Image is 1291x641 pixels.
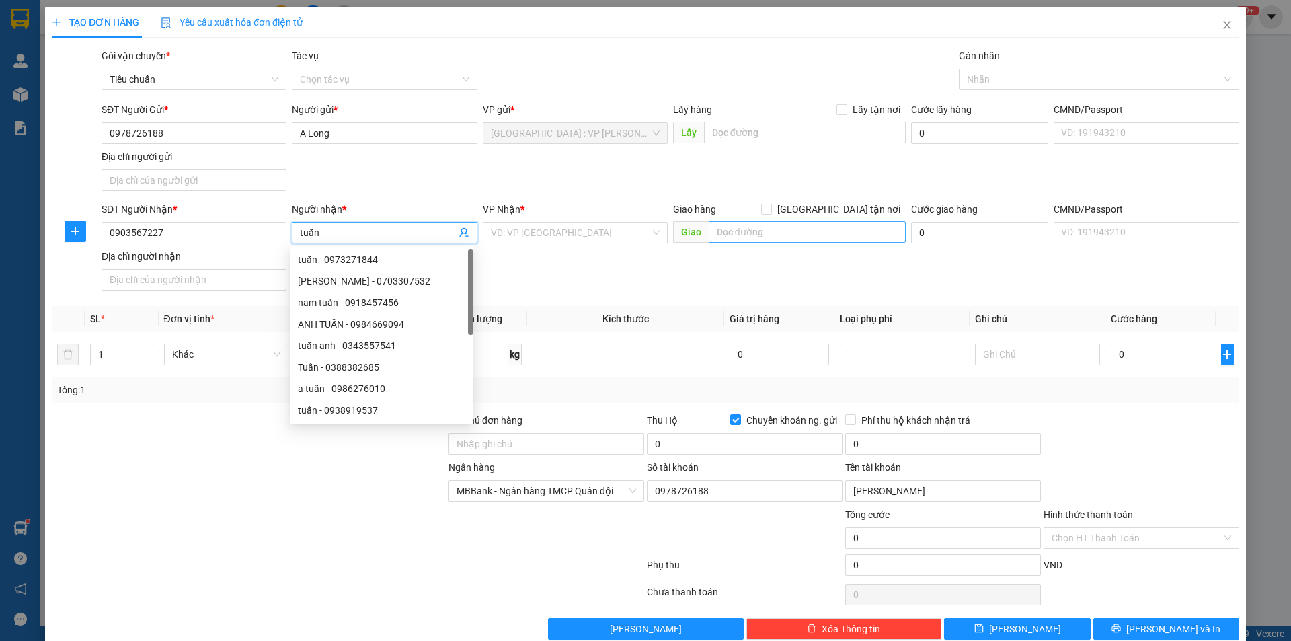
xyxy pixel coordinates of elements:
[647,415,678,426] span: Thu Hộ
[290,356,473,378] div: Tuấn - 0388382685
[845,462,901,473] label: Tên tài khoản
[102,50,170,61] span: Gói vận chuyển
[117,46,247,70] span: CÔNG TY TNHH CHUYỂN PHÁT NHANH BẢO AN
[673,104,712,115] span: Lấy hàng
[959,50,1000,61] label: Gán nhãn
[845,480,1041,502] input: Tên tài khoản
[298,252,465,267] div: tuấn - 0973271844
[548,618,744,640] button: [PERSON_NAME]
[102,169,286,191] input: Địa chỉ của người gửi
[110,69,278,89] span: Tiêu chuẩn
[483,204,520,215] span: VP Nhận
[102,269,286,291] input: Địa chỉ của người nhận
[65,221,86,242] button: plus
[292,202,477,217] div: Người nhận
[85,27,271,41] span: Ngày in phiếu: 12:25 ngày
[292,50,319,61] label: Tác vụ
[709,221,906,243] input: Dọc đường
[459,227,469,238] span: user-add
[1044,509,1133,520] label: Hình thức thanh toán
[448,433,644,455] input: Ghi chú đơn hàng
[807,624,816,634] span: delete
[491,123,660,143] span: Hà Nội : VP Hoàng Mai
[1093,618,1239,640] button: printer[PERSON_NAME] và In
[647,462,699,473] label: Số tài khoản
[645,558,844,581] div: Phụ thu
[57,383,498,398] div: Tổng: 1
[37,46,71,57] strong: CSKH:
[746,618,942,640] button: deleteXóa Thông tin
[645,585,844,608] div: Chưa thanh toán
[290,378,473,400] div: a tuấn - 0986276010
[911,204,978,215] label: Cước giao hàng
[161,17,171,28] img: icon
[1126,621,1220,636] span: [PERSON_NAME] và In
[856,413,976,428] span: Phí thu hộ khách nhận trả
[1054,102,1239,117] div: CMND/Passport
[298,274,465,289] div: [PERSON_NAME] - 0703307532
[730,313,779,324] span: Giá trị hàng
[298,295,465,310] div: nam tuấn - 0918457456
[673,204,716,215] span: Giao hàng
[970,306,1105,332] th: Ghi chú
[1111,624,1121,634] span: printer
[290,335,473,356] div: tuấn anh - 0343557541
[298,381,465,396] div: a tuấn - 0986276010
[975,344,1099,365] input: Ghi Chú
[90,313,101,324] span: SL
[52,17,139,28] span: TẠO ĐƠN HÀNG
[164,313,214,324] span: Đơn vị tính
[454,313,502,324] span: Định lượng
[772,202,906,217] span: [GEOGRAPHIC_DATA] tận nơi
[704,122,906,143] input: Dọc đường
[290,249,473,270] div: tuấn - 0973271844
[974,624,984,634] span: save
[172,344,280,365] span: Khác
[292,102,477,117] div: Người gửi
[508,344,522,365] span: kg
[5,81,208,100] span: Mã đơn: VPHM1209250012
[647,480,843,502] input: Số tài khoản
[673,122,704,143] span: Lấy
[1221,344,1234,365] button: plus
[102,149,286,164] div: Địa chỉ người gửi
[847,102,906,117] span: Lấy tận nơi
[448,462,495,473] label: Ngân hàng
[911,104,972,115] label: Cước lấy hàng
[610,621,682,636] span: [PERSON_NAME]
[298,317,465,332] div: ANH TUẤN - 0984669094
[1208,7,1246,44] button: Close
[290,313,473,335] div: ANH TUẤN - 0984669094
[457,481,636,501] span: MBBank - Ngân hàng TMCP Quân đội
[89,6,266,24] strong: PHIẾU DÁN LÊN HÀNG
[5,46,102,69] span: [PHONE_NUMBER]
[102,202,286,217] div: SĐT Người Nhận
[989,621,1061,636] span: [PERSON_NAME]
[298,360,465,375] div: Tuấn - 0388382685
[602,313,649,324] span: Kích thước
[911,122,1048,144] input: Cước lấy hàng
[822,621,880,636] span: Xóa Thông tin
[290,400,473,421] div: tuấn - 0938919537
[65,226,85,237] span: plus
[52,17,61,27] span: plus
[298,338,465,353] div: tuấn anh - 0343557541
[911,222,1048,243] input: Cước giao hàng
[161,17,303,28] span: Yêu cầu xuất hóa đơn điện tử
[298,403,465,418] div: tuấn - 0938919537
[944,618,1090,640] button: save[PERSON_NAME]
[673,221,709,243] span: Giao
[1044,560,1062,570] span: VND
[290,270,473,292] div: Lê Tuấn - 0703307532
[730,344,830,365] input: 0
[1222,349,1233,360] span: plus
[102,102,286,117] div: SĐT Người Gửi
[290,292,473,313] div: nam tuấn - 0918457456
[834,306,970,332] th: Loại phụ phí
[102,249,286,264] div: Địa chỉ người nhận
[483,102,668,117] div: VP gửi
[448,415,522,426] label: Ghi chú đơn hàng
[845,509,890,520] span: Tổng cước
[1111,313,1157,324] span: Cước hàng
[1054,202,1239,217] div: CMND/Passport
